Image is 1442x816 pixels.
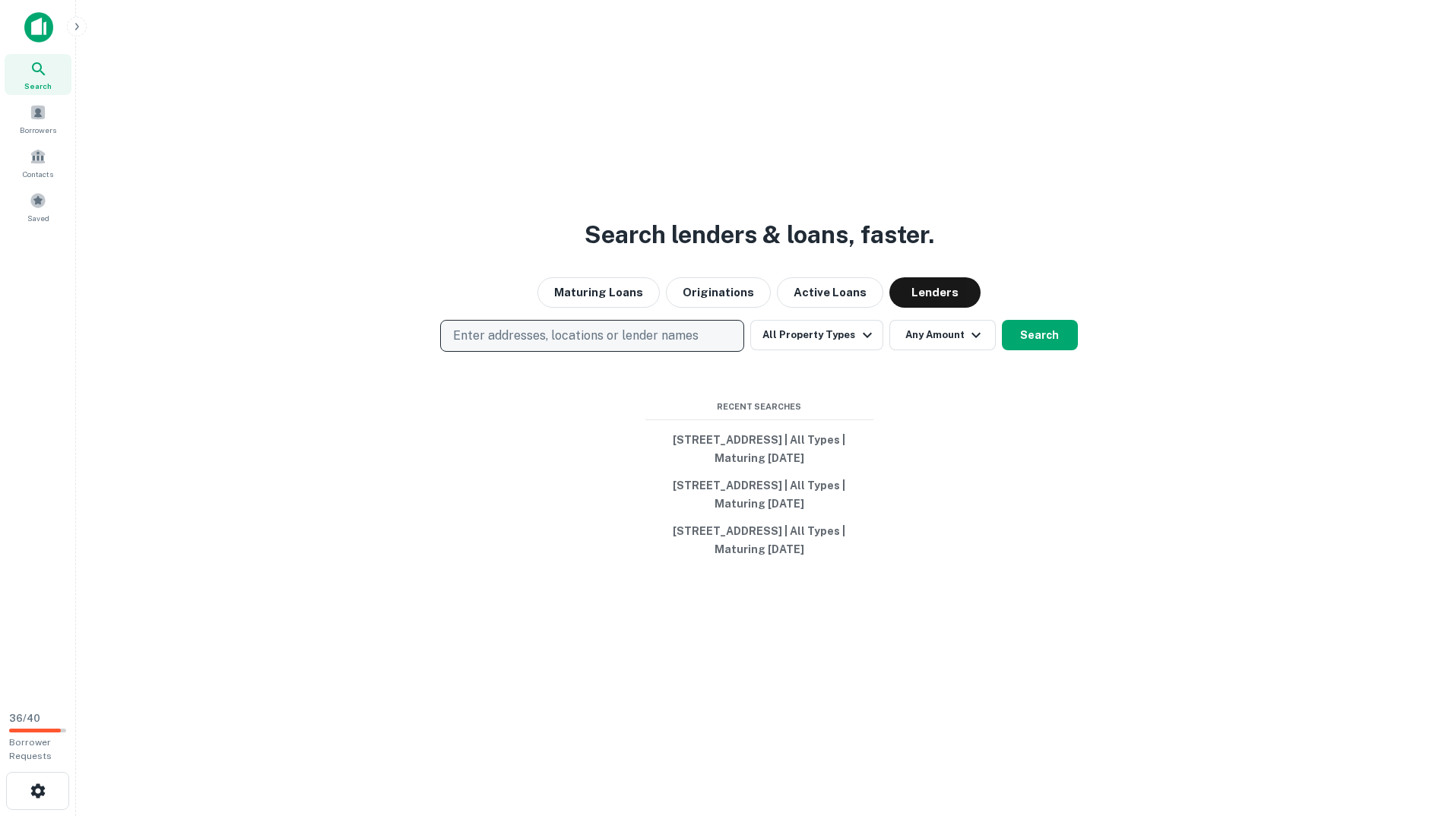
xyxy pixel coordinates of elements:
img: capitalize-icon.png [24,12,53,43]
button: Any Amount [889,320,996,350]
button: [STREET_ADDRESS] | All Types | Maturing [DATE] [645,517,873,563]
a: Contacts [5,142,71,183]
p: Enter addresses, locations or lender names [453,327,699,345]
span: Saved [27,212,49,224]
span: Borrowers [20,124,56,136]
button: Maturing Loans [537,277,660,308]
span: Contacts [23,168,53,180]
h3: Search lenders & loans, faster. [585,217,934,253]
iframe: Chat Widget [1366,694,1442,767]
a: Saved [5,186,71,227]
span: Borrower Requests [9,737,52,761]
button: All Property Types [750,320,883,350]
button: Enter addresses, locations or lender names [440,320,744,352]
button: Lenders [889,277,981,308]
span: Recent Searches [645,400,873,413]
button: [STREET_ADDRESS] | All Types | Maturing [DATE] [645,472,873,517]
button: Originations [666,277,771,308]
button: [STREET_ADDRESS] | All Types | Maturing [DATE] [645,426,873,472]
a: Search [5,54,71,95]
span: 36 / 40 [9,713,40,724]
button: Active Loans [777,277,883,308]
a: Borrowers [5,98,71,139]
span: Search [24,80,52,92]
button: Search [1002,320,1078,350]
